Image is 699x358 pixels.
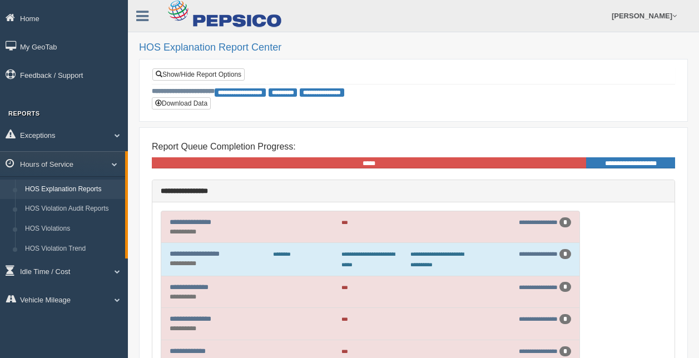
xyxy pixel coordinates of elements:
[20,199,125,219] a: HOS Violation Audit Reports
[20,180,125,200] a: HOS Explanation Reports
[152,97,211,110] button: Download Data
[20,239,125,259] a: HOS Violation Trend
[152,68,245,81] a: Show/Hide Report Options
[152,142,675,152] h4: Report Queue Completion Progress:
[20,219,125,239] a: HOS Violations
[139,42,688,53] h2: HOS Explanation Report Center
